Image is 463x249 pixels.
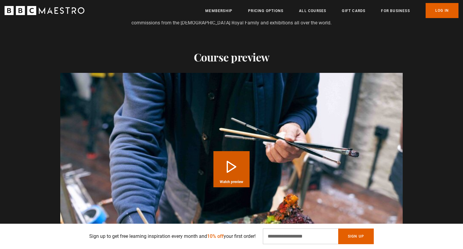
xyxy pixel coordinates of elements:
[299,8,326,14] a: All Courses
[205,8,232,14] a: Membership
[213,151,250,187] button: Play Course overview for Portrait Painting with Jonathan Yeo
[426,3,458,18] a: Log In
[381,8,410,14] a: For business
[60,51,403,63] h2: Course preview
[342,8,365,14] a: Gift Cards
[220,180,243,184] span: Watch preview
[205,3,458,18] nav: Primary
[207,233,224,239] span: 10% off
[248,8,283,14] a: Pricing Options
[338,229,374,244] button: Sign Up
[5,6,84,15] svg: BBC Maestro
[89,233,256,240] p: Sign up to get free learning inspiration every month and your first order!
